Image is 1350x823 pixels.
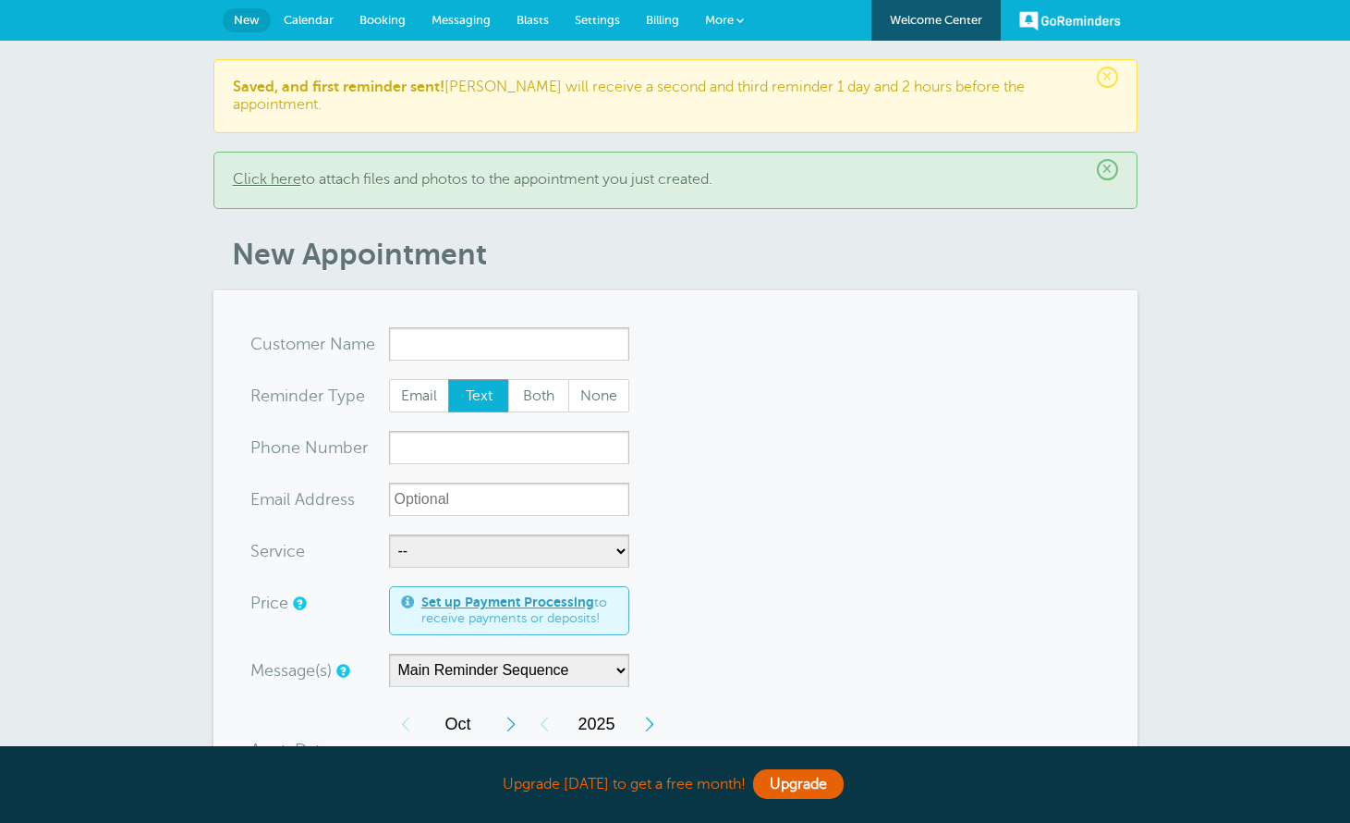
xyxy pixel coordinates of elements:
a: An optional price for the appointment. If you set a price, you can include a payment link in your... [293,597,304,609]
th: T [547,743,587,771]
a: Click here [233,171,301,188]
label: Price [250,595,288,611]
span: October [422,706,494,743]
span: Booking [359,13,406,27]
div: Previous Year [528,706,561,743]
span: New [234,13,260,27]
span: × [1097,67,1118,88]
th: F [587,743,626,771]
span: Messaging [432,13,491,27]
th: S [626,743,666,771]
span: tomer N [280,336,343,352]
label: Reminder Type [250,387,365,404]
th: S [389,743,429,771]
span: Calendar [284,13,334,27]
span: Email [390,380,449,411]
p: [PERSON_NAME] will receive a second and third reminder 1 day and 2 hours before the appointment. [233,79,1118,114]
span: Cus [250,336,280,352]
th: T [468,743,507,771]
span: ne Nu [281,439,328,456]
label: Service [250,543,305,559]
th: W [507,743,547,771]
label: Both [508,379,569,412]
span: × [1097,159,1118,180]
span: None [569,380,628,411]
span: Ema [250,491,283,508]
span: More [705,13,734,27]
div: ress [250,483,389,516]
label: None [568,379,629,412]
div: Next Year [633,706,666,743]
span: Text [449,380,508,411]
label: Appt. Date [250,742,330,758]
div: ame [250,327,389,361]
span: il Add [283,491,325,508]
span: 2025 [561,706,633,743]
div: Previous Month [389,706,422,743]
h1: New Appointment [232,237,1137,272]
th: M [428,743,468,771]
p: to attach files and photos to the appointment you just created. [233,171,1118,189]
a: Upgrade [753,769,844,799]
div: mber [250,431,389,464]
b: Saved, and first reminder sent! [233,79,444,95]
span: Both [509,380,568,411]
label: Message(s) [250,662,332,679]
input: Optional [389,483,629,516]
a: Simple templates and custom messages will use the reminder schedule set under Settings > Reminder... [336,665,347,677]
span: Blasts [517,13,549,27]
a: Set up Payment Processing [421,595,594,609]
span: Pho [250,439,281,456]
span: to receive payments or deposits! [421,595,617,627]
div: Next Month [494,706,528,743]
a: New [223,8,271,32]
span: Settings [575,13,620,27]
label: Text [448,379,509,412]
label: Email [389,379,450,412]
div: Upgrade [DATE] to get a free month! [213,765,1137,805]
span: Billing [646,13,679,27]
